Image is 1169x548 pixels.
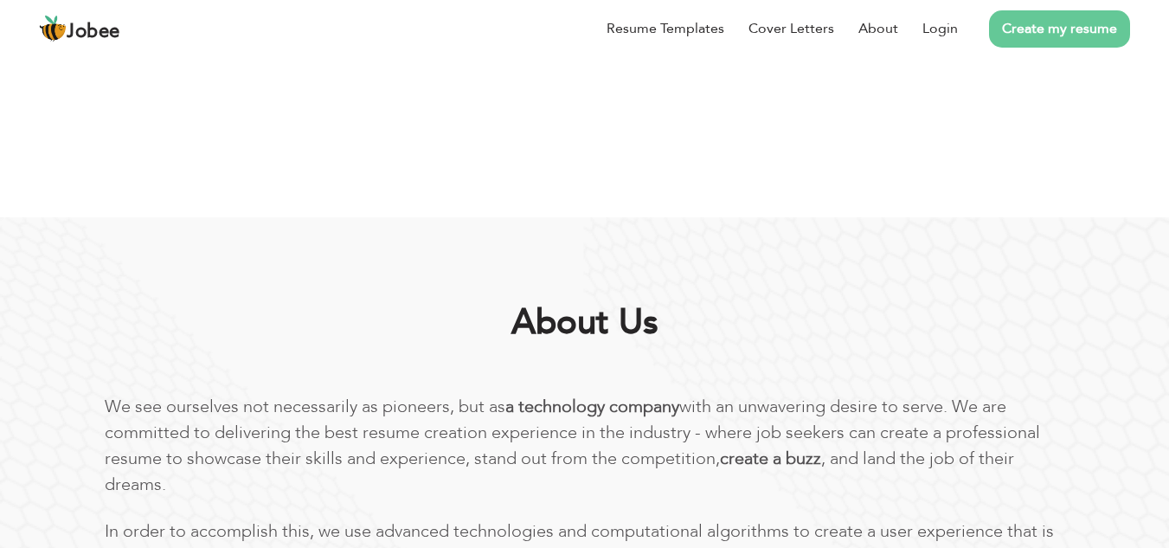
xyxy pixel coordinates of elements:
a: Cover Letters [748,18,834,39]
b: create a buzz [720,447,821,470]
a: Resume Templates [607,18,724,39]
a: Jobee [39,15,120,42]
p: We see ourselves not necessarily as pioneers, but as with an unwavering desire to serve. We are c... [105,394,1065,498]
img: jobee.io [39,15,67,42]
span: Jobee [67,23,120,42]
a: Login [922,18,958,39]
b: a technology company [505,395,679,418]
a: Create my resume [989,10,1130,48]
h1: About Us [146,300,1024,345]
a: About [858,18,898,39]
